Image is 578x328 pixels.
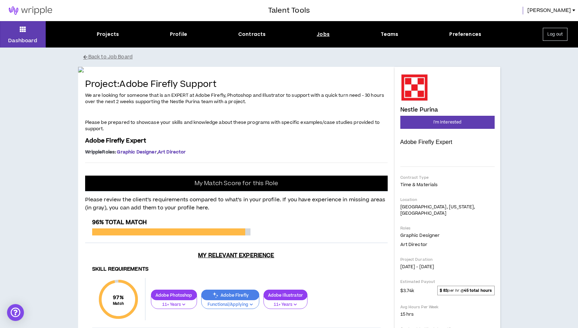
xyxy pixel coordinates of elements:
span: Art Director [400,241,427,248]
strong: $ 83 [440,288,447,293]
p: Adobe Firefly Expert [400,139,495,146]
span: 97 % [113,294,124,301]
p: Time & Materials [400,182,495,188]
div: Open Intercom Messenger [7,304,24,321]
div: Contracts [238,31,266,38]
h3: My Relevant Experience [85,252,388,259]
p: Roles [400,226,495,231]
button: Back to Job Board [83,51,506,63]
p: My Match Score for this Role [195,180,278,187]
p: Please review the client’s requirements compared to what’s in your profile. If you have experienc... [85,192,388,212]
p: Avg Hours Per Week [400,304,495,310]
span: per hr @ [437,286,495,295]
h4: Project: Adobe Firefly Support [85,80,388,90]
strong: 45 total hours [464,288,492,293]
p: 11+ Years [155,302,192,308]
p: 15 hrs [400,311,495,317]
p: Dashboard [8,37,37,44]
button: 11+ Years [151,296,197,309]
div: Preferences [449,31,481,38]
span: [PERSON_NAME] [527,7,571,14]
h4: Skill Requirements [92,266,381,273]
span: We are looking for someone that is an EXPERT at Adobe Firefly, Photoshop and Illustrator to suppo... [85,92,385,105]
div: Teams [381,31,399,38]
p: Adobe Photoshop [151,292,197,298]
img: W38iNKZDgzUKiuK9QXSIuEu4oqhBLVmkybjmVRii.png [78,67,395,72]
small: Match [113,301,124,306]
div: Profile [170,31,187,38]
button: Log out [543,28,567,41]
p: [DATE] - [DATE] [400,264,495,270]
p: Functional/Applying [206,302,255,308]
button: I'm Interested [400,116,495,129]
p: 11+ Years [268,302,303,308]
span: Wripple Roles : [85,149,116,155]
span: Adobe Firefly Expert [85,137,146,145]
span: Art Director [158,149,186,155]
p: Adobe Firefly [202,292,259,298]
span: I'm Interested [433,119,462,126]
p: Contract Type [400,175,495,180]
p: Estimated Payout [400,279,495,284]
span: Graphic Designer [117,149,157,155]
span: 96% Total Match [92,218,147,227]
h3: Talent Tools [268,5,310,16]
div: Projects [97,31,119,38]
button: Functional/Applying [201,296,259,309]
p: Adobe Illustrator [264,292,307,298]
h4: Nestle Purina [400,107,438,113]
span: Please be prepared to showcase your skills and knowledge about these programs with specific examp... [85,119,380,132]
span: Graphic Designer [400,232,440,239]
span: $3.74k [400,286,414,295]
button: 11+ Years [263,296,307,309]
p: Location [400,197,495,202]
p: Project Duration [400,257,495,262]
p: , [85,149,388,155]
p: [GEOGRAPHIC_DATA], [US_STATE], [GEOGRAPHIC_DATA] [400,204,495,216]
